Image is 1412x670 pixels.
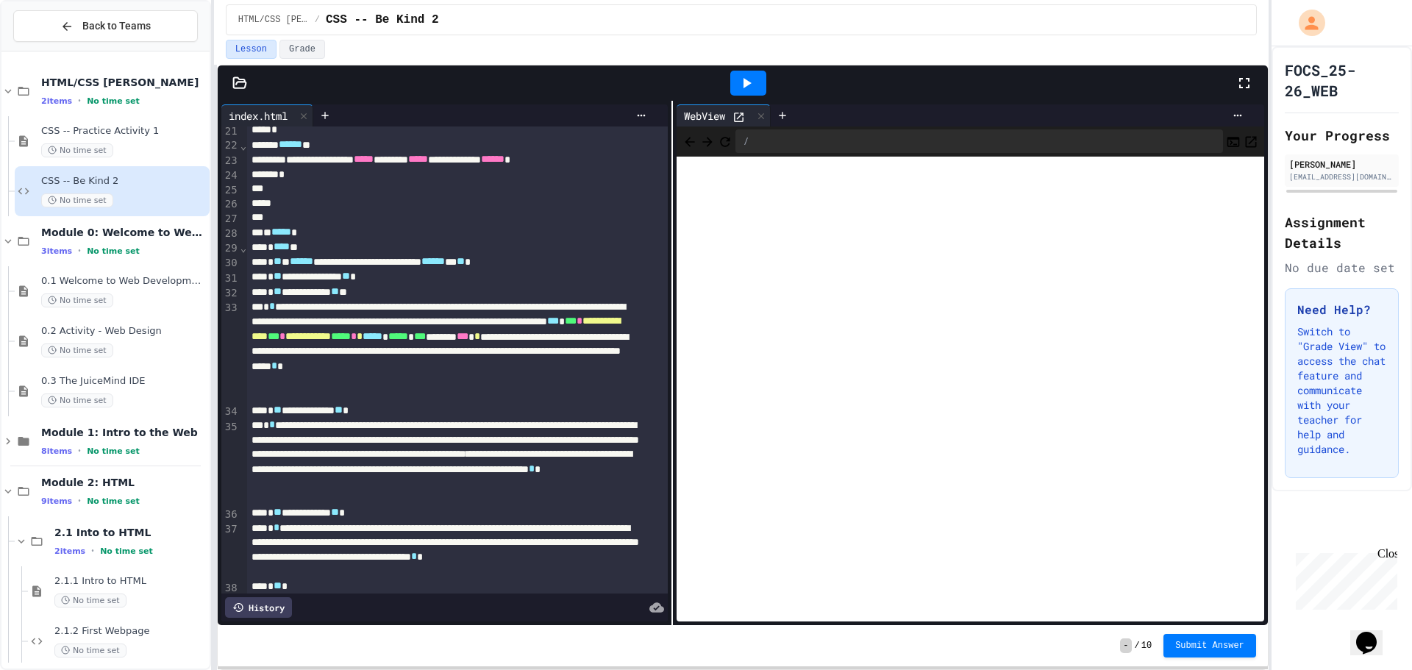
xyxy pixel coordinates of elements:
span: / [1135,640,1140,652]
span: No time set [87,246,140,256]
span: 2 items [41,96,72,106]
span: No time set [87,96,140,106]
span: No time set [41,393,113,407]
button: Lesson [226,40,277,59]
div: [EMAIL_ADDRESS][DOMAIN_NAME] [1289,171,1394,182]
span: - [1120,638,1131,653]
span: 0.3 The JuiceMind IDE [41,375,207,388]
span: 3 items [41,246,72,256]
p: Switch to "Grade View" to access the chat feature and communicate with your teacher for help and ... [1297,324,1386,457]
span: 2.1 Into to HTML [54,526,207,539]
div: [PERSON_NAME] [1289,157,1394,171]
h2: Your Progress [1285,125,1399,146]
button: Grade [279,40,325,59]
span: • [91,545,94,557]
h3: Need Help? [1297,301,1386,318]
span: 0.1 Welcome to Web Development [41,275,207,288]
span: / [315,14,320,26]
span: Submit Answer [1175,640,1244,652]
span: Module 1: Intro to the Web [41,426,207,439]
iframe: chat widget [1290,547,1397,610]
div: My Account [1283,6,1329,40]
span: • [78,95,81,107]
span: Module 0: Welcome to Web Development [41,226,207,239]
span: 2.1.1 Intro to HTML [54,575,207,588]
span: No time set [100,546,153,556]
span: CSS -- Be Kind 2 [41,175,207,188]
span: 8 items [41,446,72,456]
span: No time set [87,446,140,456]
span: No time set [87,496,140,506]
div: No due date set [1285,259,1399,277]
span: Module 2: HTML [41,476,207,489]
button: Submit Answer [1163,634,1256,657]
span: No time set [41,293,113,307]
h2: Assignment Details [1285,212,1399,253]
span: • [78,445,81,457]
span: • [78,495,81,507]
span: CSS -- Be Kind 2 [326,11,439,29]
span: 2.1.2 First Webpage [54,625,207,638]
span: 10 [1141,640,1152,652]
span: No time set [54,644,126,657]
span: HTML/CSS Campbell [238,14,309,26]
span: No time set [41,343,113,357]
span: CSS -- Practice Activity 1 [41,125,207,138]
span: 9 items [41,496,72,506]
h1: FOCS_25-26_WEB [1285,60,1399,101]
span: 0.2 Activity - Web Design [41,325,207,338]
span: No time set [41,143,113,157]
span: • [78,245,81,257]
span: HTML/CSS [PERSON_NAME] [41,76,207,89]
div: Chat with us now!Close [6,6,101,93]
span: 2 items [54,546,85,556]
span: No time set [41,193,113,207]
span: Back to Teams [82,18,151,34]
span: No time set [54,594,126,607]
iframe: chat widget [1350,611,1397,655]
button: Back to Teams [13,10,198,42]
